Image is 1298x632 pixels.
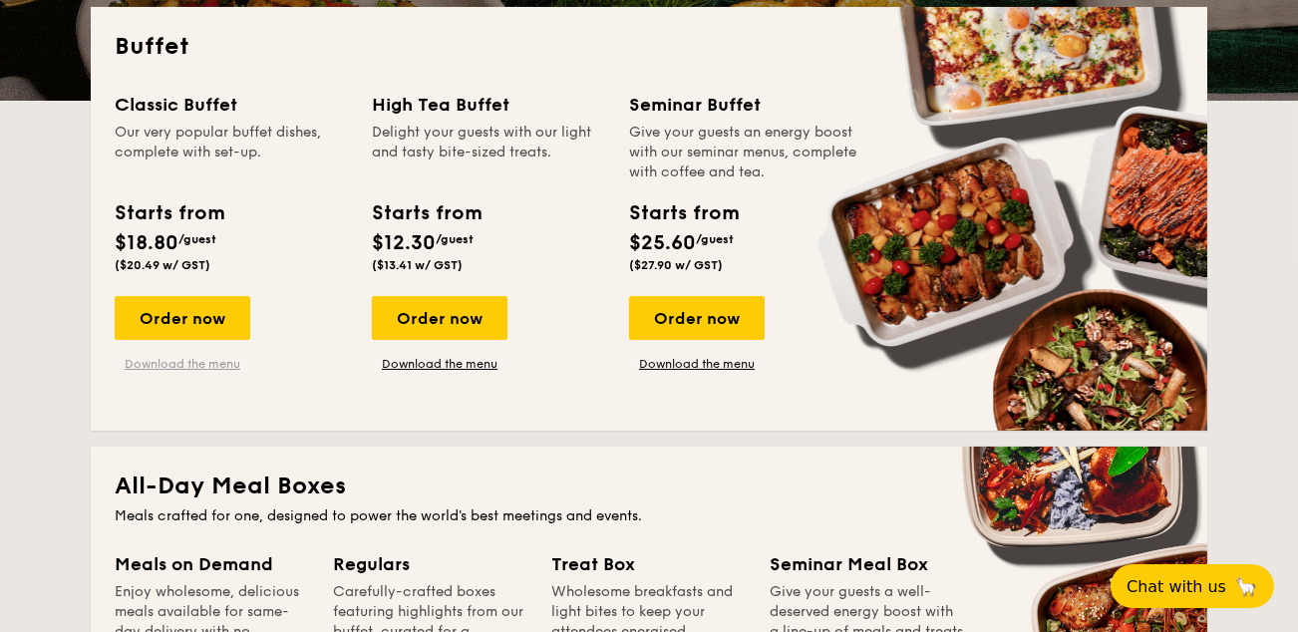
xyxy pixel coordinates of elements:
[115,123,348,182] div: Our very popular buffet dishes, complete with set-up.
[629,231,696,255] span: $25.60
[1111,564,1274,608] button: Chat with us🦙
[629,296,765,340] div: Order now
[629,91,862,119] div: Seminar Buffet
[115,198,223,228] div: Starts from
[333,550,527,578] div: Regulars
[1234,575,1258,598] span: 🦙
[436,232,474,246] span: /guest
[115,356,250,372] a: Download the menu
[372,231,436,255] span: $12.30
[770,550,964,578] div: Seminar Meal Box
[372,123,605,182] div: Delight your guests with our light and tasty bite-sized treats.
[551,550,746,578] div: Treat Box
[696,232,734,246] span: /guest
[115,471,1183,502] h2: All-Day Meal Boxes
[115,506,1183,526] div: Meals crafted for one, designed to power the world's best meetings and events.
[372,198,481,228] div: Starts from
[115,296,250,340] div: Order now
[629,198,738,228] div: Starts from
[115,31,1183,63] h2: Buffet
[629,356,765,372] a: Download the menu
[1127,577,1226,596] span: Chat with us
[372,296,507,340] div: Order now
[629,258,723,272] span: ($27.90 w/ GST)
[115,91,348,119] div: Classic Buffet
[629,123,862,182] div: Give your guests an energy boost with our seminar menus, complete with coffee and tea.
[115,258,210,272] span: ($20.49 w/ GST)
[372,258,463,272] span: ($13.41 w/ GST)
[372,356,507,372] a: Download the menu
[372,91,605,119] div: High Tea Buffet
[115,231,178,255] span: $18.80
[115,550,309,578] div: Meals on Demand
[178,232,216,246] span: /guest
